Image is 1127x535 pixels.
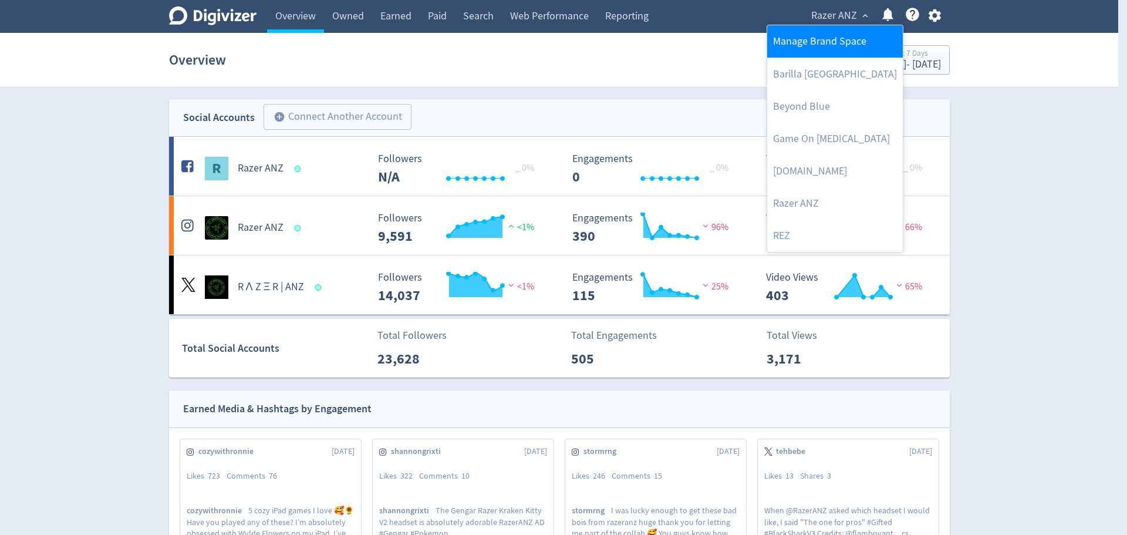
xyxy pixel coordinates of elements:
a: Barilla [GEOGRAPHIC_DATA] [767,58,903,90]
a: Manage Brand Space [767,25,903,58]
a: Game On [MEDICAL_DATA] [767,123,903,155]
a: Razer ANZ [767,187,903,220]
a: Beyond Blue [767,90,903,123]
a: [DOMAIN_NAME] [767,155,903,187]
a: REZ [767,220,903,252]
